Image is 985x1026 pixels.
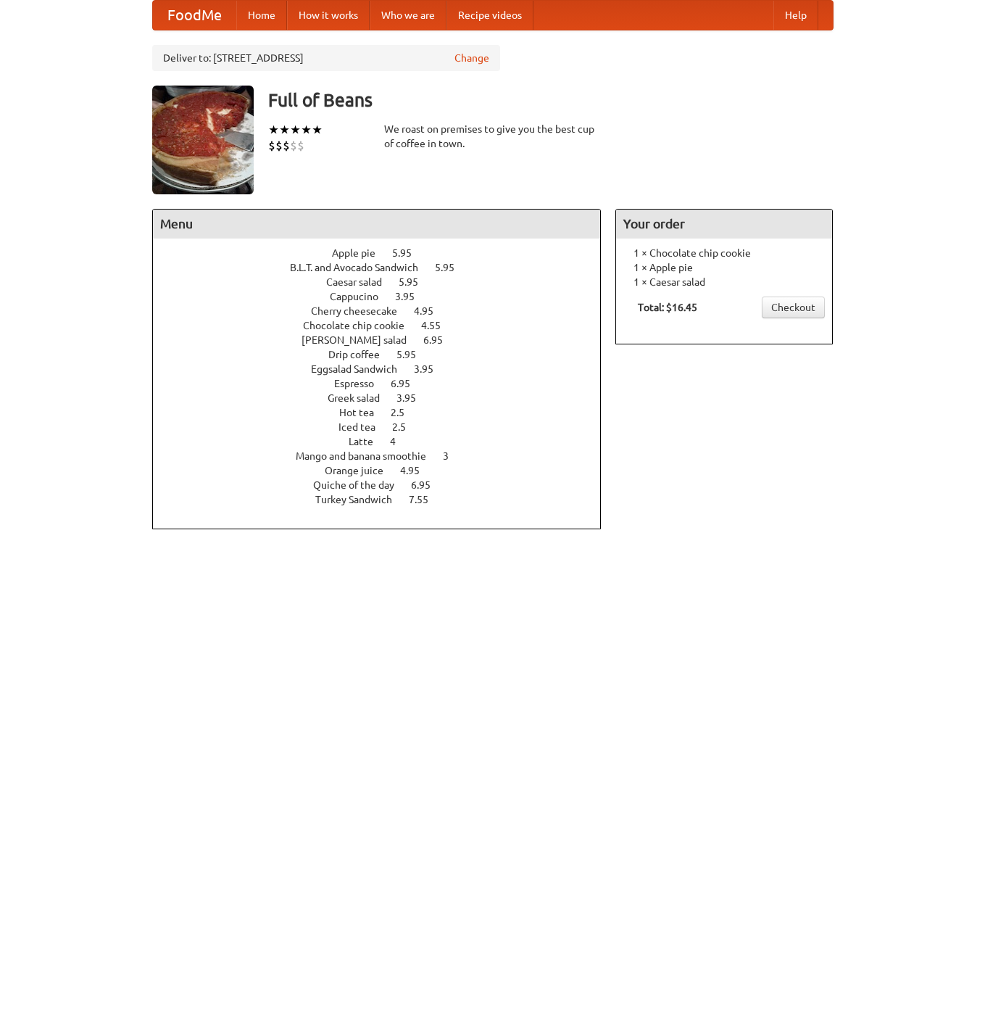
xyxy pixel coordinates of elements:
[338,421,390,433] span: Iced tea
[773,1,818,30] a: Help
[370,1,446,30] a: Who we are
[391,407,419,418] span: 2.5
[638,302,697,313] b: Total: $16.45
[311,363,460,375] a: Eggsalad Sandwich 3.95
[328,349,443,360] a: Drip coffee 5.95
[390,436,410,447] span: 4
[392,421,420,433] span: 2.5
[339,407,388,418] span: Hot tea
[328,392,394,404] span: Greek salad
[303,320,419,331] span: Chocolate chip cookie
[326,276,396,288] span: Caesar salad
[279,122,290,138] li: ★
[283,138,290,154] li: $
[302,334,470,346] a: [PERSON_NAME] salad 6.95
[395,291,429,302] span: 3.95
[275,138,283,154] li: $
[411,479,445,491] span: 6.95
[325,465,398,476] span: Orange juice
[334,378,388,389] span: Espresso
[312,122,323,138] li: ★
[315,494,407,505] span: Turkey Sandwich
[396,349,431,360] span: 5.95
[423,334,457,346] span: 6.95
[311,305,460,317] a: Cherry cheesecake 4.95
[349,436,423,447] a: Latte 4
[328,349,394,360] span: Drip coffee
[399,276,433,288] span: 5.95
[313,479,457,491] a: Quiche of the day 6.95
[236,1,287,30] a: Home
[287,1,370,30] a: How it works
[268,86,834,115] h3: Full of Beans
[313,479,409,491] span: Quiche of the day
[334,378,437,389] a: Espresso 6.95
[332,247,439,259] a: Apple pie 5.95
[409,494,443,505] span: 7.55
[330,291,441,302] a: Cappucino 3.95
[414,305,448,317] span: 4.95
[268,122,279,138] li: ★
[414,363,448,375] span: 3.95
[290,262,433,273] span: B.L.T. and Avocado Sandwich
[623,246,825,260] li: 1 × Chocolate chip cookie
[330,291,393,302] span: Cappucino
[328,392,443,404] a: Greek salad 3.95
[268,138,275,154] li: $
[332,247,390,259] span: Apple pie
[623,275,825,289] li: 1 × Caesar salad
[616,210,832,239] h4: Your order
[152,86,254,194] img: angular.jpg
[391,378,425,389] span: 6.95
[153,210,601,239] h4: Menu
[384,122,602,151] div: We roast on premises to give you the best cup of coffee in town.
[290,262,481,273] a: B.L.T. and Avocado Sandwich 5.95
[325,465,446,476] a: Orange juice 4.95
[303,320,467,331] a: Chocolate chip cookie 4.55
[339,407,431,418] a: Hot tea 2.5
[623,260,825,275] li: 1 × Apple pie
[296,450,441,462] span: Mango and banana smoothie
[421,320,455,331] span: 4.55
[296,450,475,462] a: Mango and banana smoothie 3
[326,276,445,288] a: Caesar salad 5.95
[311,363,412,375] span: Eggsalad Sandwich
[400,465,434,476] span: 4.95
[315,494,455,505] a: Turkey Sandwich 7.55
[301,122,312,138] li: ★
[349,436,388,447] span: Latte
[152,45,500,71] div: Deliver to: [STREET_ADDRESS]
[302,334,421,346] span: [PERSON_NAME] salad
[443,450,463,462] span: 3
[290,138,297,154] li: $
[435,262,469,273] span: 5.95
[338,421,433,433] a: Iced tea 2.5
[153,1,236,30] a: FoodMe
[762,297,825,318] a: Checkout
[311,305,412,317] span: Cherry cheesecake
[454,51,489,65] a: Change
[392,247,426,259] span: 5.95
[396,392,431,404] span: 3.95
[290,122,301,138] li: ★
[297,138,304,154] li: $
[446,1,533,30] a: Recipe videos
